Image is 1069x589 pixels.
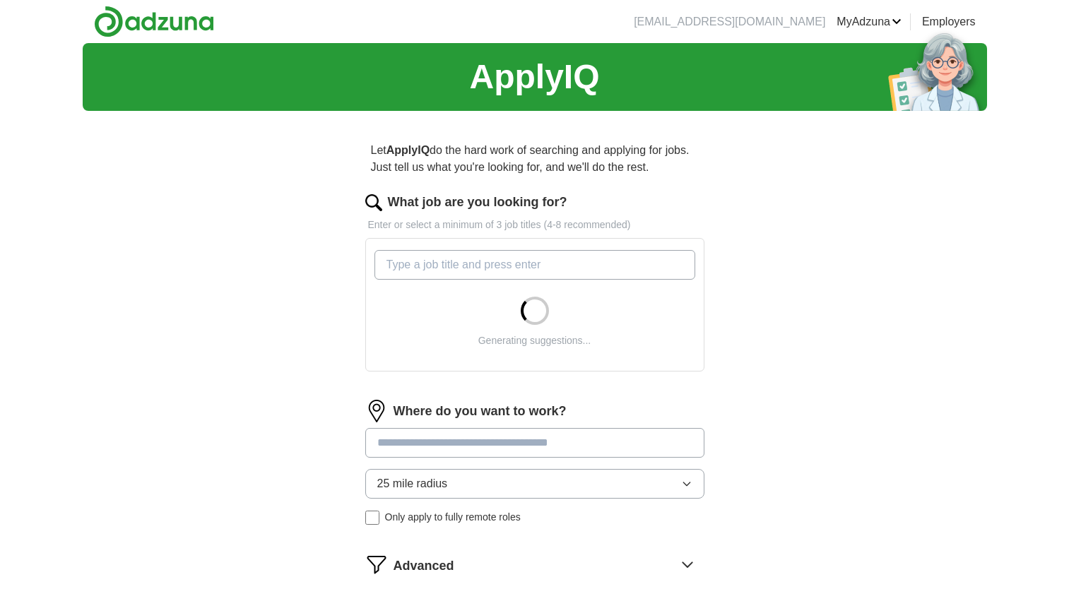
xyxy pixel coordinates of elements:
span: Only apply to fully remote roles [385,510,521,525]
strong: ApplyIQ [386,144,430,156]
img: location.png [365,400,388,422]
h1: ApplyIQ [469,52,599,102]
span: Advanced [394,557,454,576]
label: Where do you want to work? [394,402,567,421]
p: Enter or select a minimum of 3 job titles (4-8 recommended) [365,218,704,232]
span: 25 mile radius [377,475,448,492]
input: Only apply to fully remote roles [365,511,379,525]
li: [EMAIL_ADDRESS][DOMAIN_NAME] [634,13,825,30]
label: What job are you looking for? [388,193,567,212]
div: Generating suggestions... [478,333,591,348]
a: MyAdzuna [837,13,902,30]
img: Adzuna logo [94,6,214,37]
a: Employers [922,13,976,30]
button: 25 mile radius [365,469,704,499]
input: Type a job title and press enter [374,250,695,280]
img: search.png [365,194,382,211]
img: filter [365,553,388,576]
p: Let do the hard work of searching and applying for jobs. Just tell us what you're looking for, an... [365,136,704,182]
